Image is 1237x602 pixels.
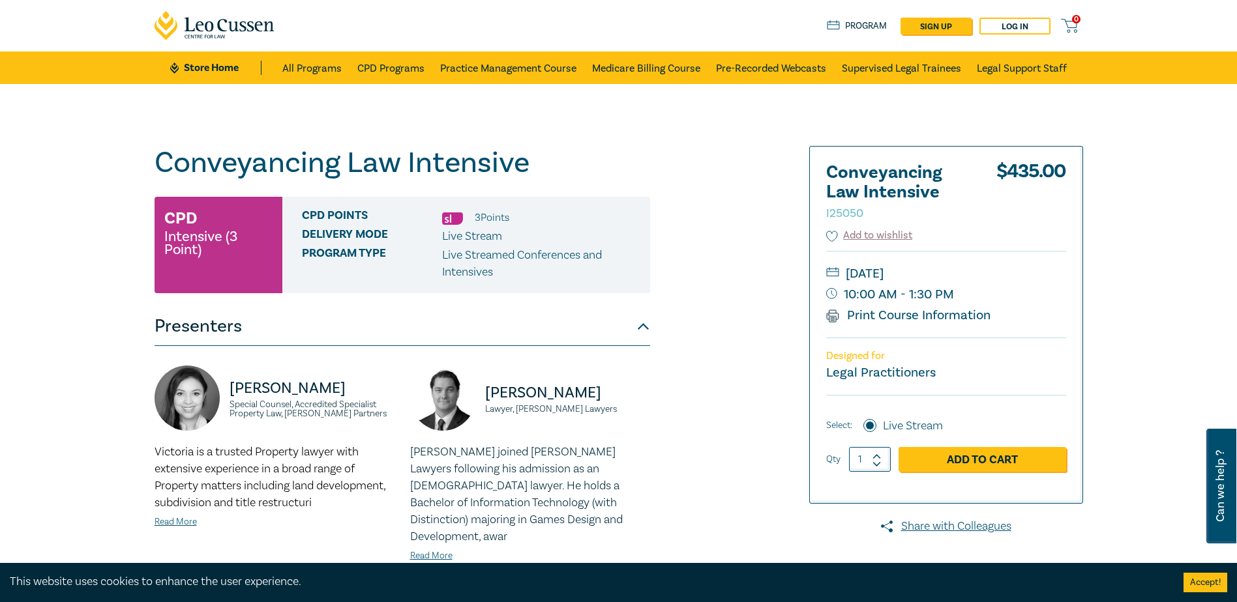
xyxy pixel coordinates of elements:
[1072,15,1081,23] span: 0
[442,247,640,281] p: Live Streamed Conferences and Intensives
[826,284,1066,305] small: 10:00 AM - 1:30 PM
[826,452,841,466] label: Qty
[485,405,650,414] small: Lawyer, [PERSON_NAME] Lawyers
[155,444,385,510] span: Victoria is a trusted Property lawyer with extensive experience in a broad range of Property matt...
[826,364,936,381] small: Legal Practitioners
[827,19,887,33] a: Program
[410,365,475,431] img: https://s3.ap-southeast-2.amazonaws.com/leo-cussen-store-production-content/Contacts/Julian%20McI...
[1214,437,1227,536] span: Can we help ?
[410,550,453,562] a: Read More
[485,382,650,403] p: [PERSON_NAME]
[164,207,197,230] h3: CPD
[899,447,1066,472] a: Add to Cart
[302,209,442,226] span: CPD Points
[442,229,502,244] span: Live Stream
[230,378,395,399] p: [PERSON_NAME]
[155,307,650,346] button: Presenters
[977,51,1067,84] a: Legal Support Staff
[155,146,650,180] h1: Conveyancing Law Intensive
[826,350,1066,362] p: Designed for
[826,307,991,324] a: Print Course Information
[809,518,1083,535] a: Share with Colleagues
[357,51,425,84] a: CPD Programs
[10,573,1164,590] div: This website uses cookies to enhance the user experience.
[826,206,863,221] small: I25050
[164,230,273,256] small: Intensive (3 Point)
[883,418,943,435] label: Live Stream
[826,228,913,243] button: Add to wishlist
[302,247,442,281] span: Program type
[901,18,972,35] a: sign up
[440,51,576,84] a: Practice Management Course
[155,516,197,528] a: Read More
[442,212,463,225] img: Substantive Law
[826,263,1066,284] small: [DATE]
[979,18,1051,35] a: Log in
[170,61,261,75] a: Store Home
[410,444,650,545] p: [PERSON_NAME] joined [PERSON_NAME] Lawyers following his admission as an [DEMOGRAPHIC_DATA] lawye...
[826,163,970,222] h2: Conveyancing Law Intensive
[475,209,509,226] li: 3 Point s
[716,51,826,84] a: Pre-Recorded Webcasts
[230,400,395,418] small: Special Counsel, Accredited Specialist Property Law, [PERSON_NAME] Partners
[996,163,1066,228] div: $ 435.00
[155,365,220,431] img: https://s3.ap-southeast-2.amazonaws.com/leo-cussen-store-production-content/Contacts/Victoria%20A...
[592,51,700,84] a: Medicare Billing Course
[842,51,961,84] a: Supervised Legal Trainees
[1184,573,1227,592] button: Accept cookies
[282,51,342,84] a: All Programs
[302,228,442,245] span: Delivery Mode
[826,418,852,433] span: Select:
[849,447,891,472] input: 1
